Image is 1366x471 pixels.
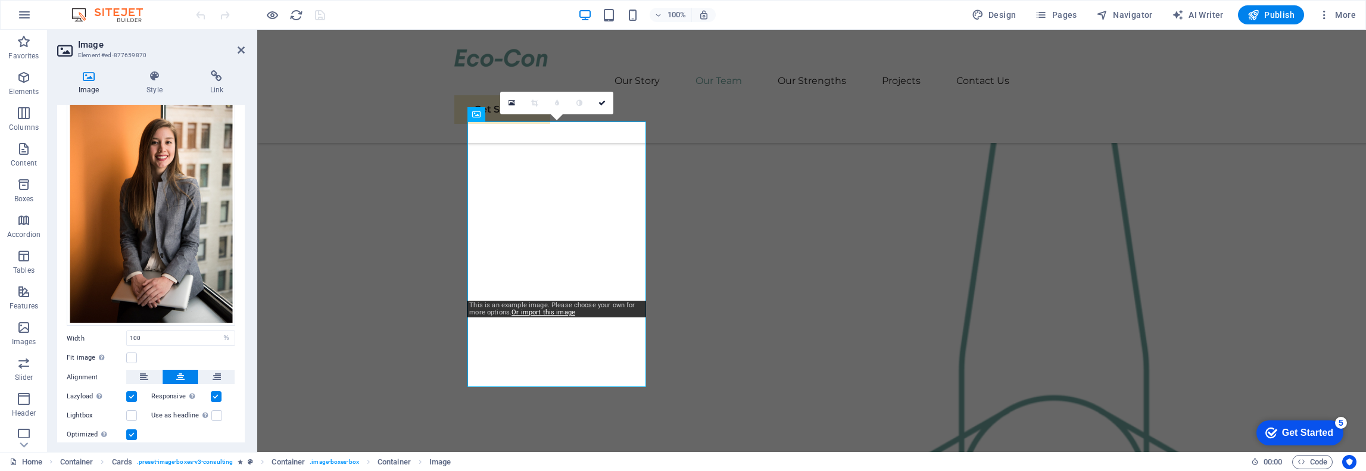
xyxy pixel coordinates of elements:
[67,76,235,326] div: unsplash_0Zx1bDv5BNY.jpg
[67,408,126,423] label: Lightbox
[151,389,211,404] label: Responsive
[15,373,33,382] p: Slider
[289,8,303,22] button: reload
[1167,5,1228,24] button: AI Writer
[60,455,451,469] nav: breadcrumb
[1096,9,1153,21] span: Navigator
[1251,455,1283,469] h6: Session time
[78,50,221,61] h3: Element #ed-877659870
[972,9,1016,21] span: Design
[1091,5,1158,24] button: Navigator
[10,455,42,469] a: Click to cancel selection. Double-click to open Pages
[9,87,39,96] p: Elements
[310,455,359,469] span: . image-boxes-box
[7,6,93,31] div: Get Started 5 items remaining, 0% complete
[68,8,158,22] img: Editor Logo
[151,408,211,423] label: Use as headline
[378,455,411,469] span: Click to select. Double-click to edit
[238,458,243,465] i: Element contains an animation
[967,5,1021,24] div: Design (Ctrl+Alt+Y)
[523,92,545,114] a: Crop mode
[1298,455,1327,469] span: Code
[467,301,646,317] div: This is an example image. Please choose your own for more options.
[189,70,245,95] h4: Link
[32,13,83,24] div: Get Started
[9,123,39,132] p: Columns
[137,455,233,469] span: . preset-image-boxes-v3-consulting
[512,308,575,316] a: Or import this image
[14,194,34,204] p: Boxes
[289,8,303,22] i: Reload page
[57,70,125,95] h4: Image
[272,455,305,469] span: Click to select. Double-click to edit
[1272,457,1274,466] span: :
[650,8,692,22] button: 100%
[85,2,97,14] div: 5
[10,301,38,311] p: Features
[568,92,591,114] a: Greyscale
[545,92,568,114] a: Blur
[67,428,126,442] label: Optimized
[8,51,39,61] p: Favorites
[112,455,132,469] span: Click to select. Double-click to edit
[11,158,37,168] p: Content
[67,335,126,342] label: Width
[1035,9,1077,21] span: Pages
[12,337,36,347] p: Images
[7,230,40,239] p: Accordion
[1172,9,1224,21] span: AI Writer
[78,39,245,50] h2: Image
[248,458,253,465] i: This element is a customizable preset
[500,92,523,114] a: Select files from the file manager, stock photos, or upload file(s)
[60,455,93,469] span: Click to select. Double-click to edit
[125,70,188,95] h4: Style
[13,266,35,275] p: Tables
[1238,5,1304,24] button: Publish
[967,5,1021,24] button: Design
[1292,455,1333,469] button: Code
[67,370,126,385] label: Alignment
[591,92,613,114] a: Confirm ( Ctrl ⏎ )
[698,10,709,20] i: On resize automatically adjust zoom level to fit chosen device.
[67,389,126,404] label: Lazyload
[1030,5,1081,24] button: Pages
[1318,9,1356,21] span: More
[1314,5,1361,24] button: More
[12,408,36,418] p: Header
[1342,455,1356,469] button: Usercentrics
[668,8,687,22] h6: 100%
[1264,455,1282,469] span: 00 00
[429,455,451,469] span: Click to select. Double-click to edit
[67,351,126,365] label: Fit image
[1248,9,1295,21] span: Publish
[265,8,279,22] button: Click here to leave preview mode and continue editing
